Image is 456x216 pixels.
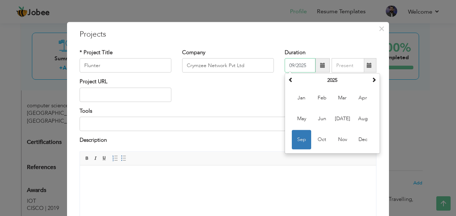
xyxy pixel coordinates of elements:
span: Previous Year [288,78,293,83]
input: Present [332,58,364,73]
a: Insert/Remove Numbered List [111,154,119,162]
a: Insert/Remove Bulleted List [120,154,128,162]
label: Description [80,136,107,144]
label: Tools [80,107,92,115]
span: Apr [353,89,372,108]
span: Nov [333,130,352,150]
span: Dec [353,130,372,150]
span: Sep [292,130,311,150]
span: May [292,109,311,129]
label: Company [182,49,205,56]
label: * Project Title [80,49,113,56]
a: Underline [100,154,108,162]
th: Select Year [295,75,370,86]
a: Italic [92,154,100,162]
span: [DATE] [333,109,352,129]
label: Project URL [80,78,108,86]
span: Mar [333,89,352,108]
span: Next Year [371,78,376,83]
input: From [285,58,315,73]
span: Aug [353,109,372,129]
a: Bold [83,154,91,162]
span: × [379,22,385,35]
span: Jun [312,109,332,129]
span: Oct [312,130,332,150]
span: Feb [312,89,332,108]
span: Jan [292,89,311,108]
h3: Projects [80,29,376,40]
label: Duration [285,49,305,56]
button: Close [376,23,387,34]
